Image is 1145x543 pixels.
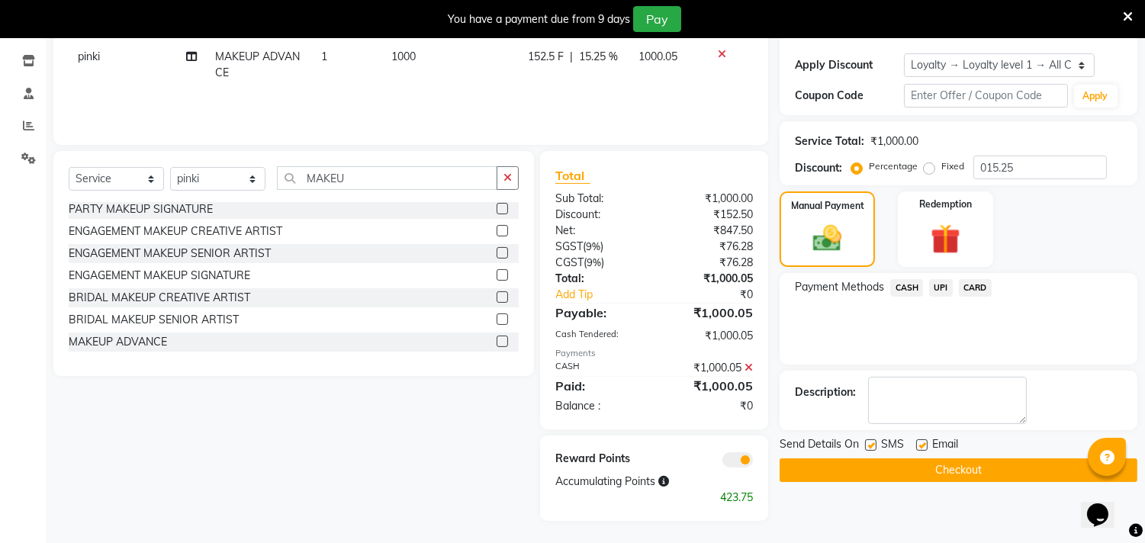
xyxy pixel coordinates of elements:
[544,223,655,239] div: Net:
[804,222,850,255] img: _cash.svg
[544,239,655,255] div: ( )
[795,57,904,73] div: Apply Discount
[921,220,970,258] img: _gift.svg
[587,256,601,268] span: 9%
[655,239,765,255] div: ₹76.28
[795,160,842,176] div: Discount:
[448,11,630,27] div: You have a payment due from 9 days
[555,347,753,360] div: Payments
[544,271,655,287] div: Total:
[795,384,856,400] div: Description:
[69,246,271,262] div: ENGAGEMENT MAKEUP SENIOR ARTIST
[570,49,573,65] span: |
[655,223,765,239] div: ₹847.50
[544,328,655,344] div: Cash Tendered:
[321,50,327,63] span: 1
[780,458,1137,482] button: Checkout
[78,50,100,63] span: pinki
[555,239,583,253] span: SGST
[1081,482,1130,528] iframe: chat widget
[1074,85,1118,108] button: Apply
[544,377,655,395] div: Paid:
[69,334,167,350] div: MAKEUP ADVANCE
[655,304,765,322] div: ₹1,000.05
[544,490,764,506] div: 423.75
[69,290,250,306] div: BRIDAL MAKEUP CREATIVE ARTIST
[69,223,282,239] div: ENGAGEMENT MAKEUP CREATIVE ARTIST
[544,191,655,207] div: Sub Total:
[69,268,250,284] div: ENGAGEMENT MAKEUP SIGNATURE
[555,255,584,269] span: CGST
[904,84,1067,108] input: Enter Offer / Coupon Code
[544,255,655,271] div: ( )
[544,360,655,376] div: CASH
[959,279,992,297] span: CARD
[655,398,765,414] div: ₹0
[544,207,655,223] div: Discount:
[655,360,765,376] div: ₹1,000.05
[655,255,765,271] div: ₹76.28
[655,328,765,344] div: ₹1,000.05
[673,287,765,303] div: ₹0
[215,50,300,79] span: MAKEUP ADVANCE
[941,159,964,173] label: Fixed
[780,436,859,455] span: Send Details On
[544,398,655,414] div: Balance :
[544,304,655,322] div: Payable:
[579,49,618,65] span: 15.25 %
[633,6,681,32] button: Pay
[932,436,958,455] span: Email
[655,207,765,223] div: ₹152.50
[544,451,655,467] div: Reward Points
[795,88,904,104] div: Coupon Code
[655,271,765,287] div: ₹1,000.05
[544,474,709,490] div: Accumulating Points
[655,191,765,207] div: ₹1,000.00
[795,279,884,295] span: Payment Methods
[869,159,918,173] label: Percentage
[586,240,600,252] span: 9%
[890,279,923,297] span: CASH
[655,377,765,395] div: ₹1,000.05
[791,199,864,213] label: Manual Payment
[69,201,213,217] div: PARTY MAKEUP SIGNATURE
[881,436,904,455] span: SMS
[795,133,864,149] div: Service Total:
[929,279,953,297] span: UPI
[528,49,564,65] span: 152.5 F
[544,287,673,303] a: Add Tip
[277,166,497,190] input: Search or Scan
[391,50,416,63] span: 1000
[69,312,239,328] div: BRIDAL MAKEUP SENIOR ARTIST
[919,198,972,211] label: Redemption
[870,133,918,149] div: ₹1,000.00
[638,50,677,63] span: 1000.05
[555,168,590,184] span: Total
